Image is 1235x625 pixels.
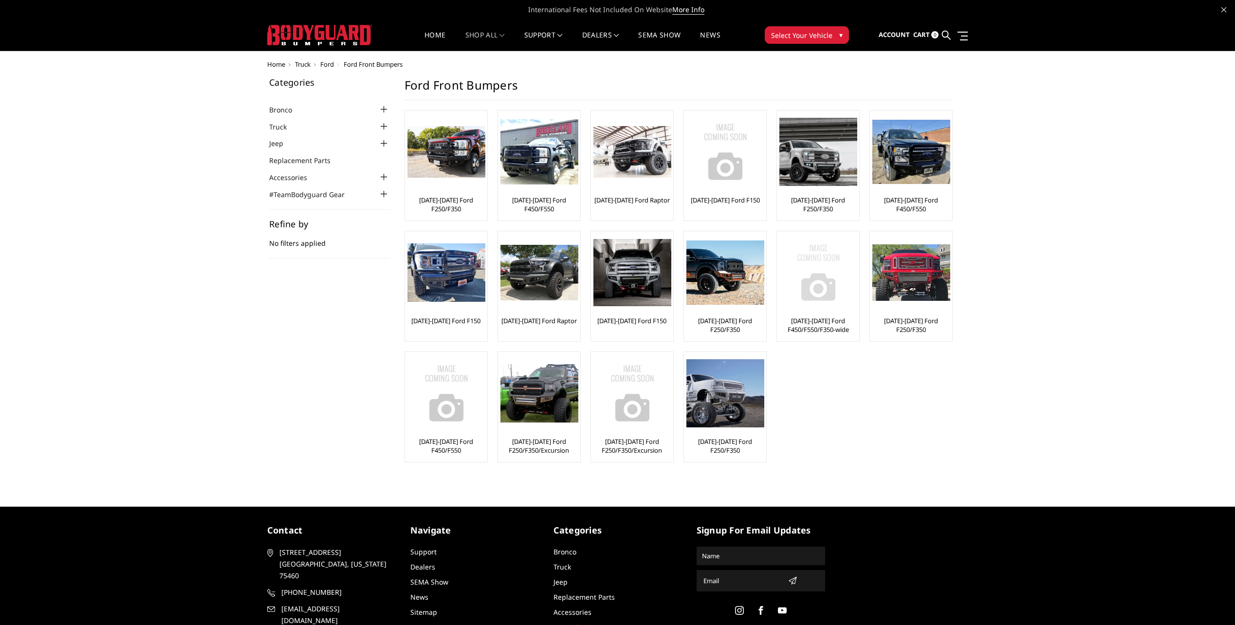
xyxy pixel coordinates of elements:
img: No Image [407,354,485,432]
a: [DATE]-[DATE] Ford F450/F550/F350-wide [779,316,857,334]
h5: Categories [553,524,682,537]
a: [DATE]-[DATE] Ford F250/F350 [686,316,764,334]
a: Accessories [269,172,319,183]
span: Account [879,30,910,39]
input: Email [700,573,784,588]
a: [DATE]-[DATE] Ford F450/F550 [500,196,578,213]
span: 0 [931,31,939,38]
a: [PHONE_NUMBER] [267,587,396,598]
img: No Image [593,354,671,432]
a: Account [879,22,910,48]
a: Home [424,32,445,51]
h5: Navigate [410,524,539,537]
a: Replacement Parts [553,592,615,602]
a: Truck [295,60,311,69]
a: Accessories [553,607,591,617]
span: Cart [913,30,930,39]
a: [DATE]-[DATE] Ford F250/F350 [686,437,764,455]
a: [DATE]-[DATE] Ford F250/F350 [872,316,950,334]
a: Sitemap [410,607,437,617]
a: SEMA Show [410,577,448,587]
a: Home [267,60,285,69]
h5: Refine by [269,220,390,228]
a: [DATE]-[DATE] Ford Raptor [501,316,577,325]
a: Dealers [410,562,435,571]
a: SEMA Show [638,32,681,51]
a: Cart 0 [913,22,939,48]
div: No filters applied [269,220,390,258]
a: #TeamBodyguard Gear [269,189,357,200]
a: [DATE]-[DATE] Ford F250/F350/Excursion [500,437,578,455]
a: Support [410,547,437,556]
img: No Image [686,113,764,191]
a: Replacement Parts [269,155,343,165]
a: News [700,32,720,51]
a: [DATE]-[DATE] Ford F450/F550 [872,196,950,213]
input: Name [698,548,824,564]
a: [DATE]-[DATE] Ford F250/F350 [407,196,485,213]
img: BODYGUARD BUMPERS [267,25,372,45]
a: More Info [672,5,704,15]
a: [DATE]-[DATE] Ford F150 [597,316,666,325]
a: Ford [320,60,334,69]
a: [DATE]-[DATE] Ford F250/F350 [779,196,857,213]
h5: Categories [269,78,390,87]
a: shop all [465,32,505,51]
a: [DATE]-[DATE] Ford F150 [691,196,760,204]
a: [DATE]-[DATE] Ford F450/F550 [407,437,485,455]
h5: contact [267,524,396,537]
a: Bronco [269,105,304,115]
a: [DATE]-[DATE] Ford F250/F350/Excursion [593,437,671,455]
a: Truck [269,122,299,132]
button: Select Your Vehicle [765,26,849,44]
a: Jeep [269,138,295,148]
span: [PHONE_NUMBER] [281,587,394,598]
span: Select Your Vehicle [771,30,832,40]
span: Ford Front Bumpers [344,60,403,69]
span: [STREET_ADDRESS] [GEOGRAPHIC_DATA], [US_STATE] 75460 [279,547,392,582]
a: Support [524,32,563,51]
a: No Image [779,234,857,312]
h5: signup for email updates [697,524,825,537]
a: Dealers [582,32,619,51]
a: [DATE]-[DATE] Ford Raptor [594,196,670,204]
a: No Image [686,113,764,191]
img: No Image [779,234,857,312]
span: ▾ [839,30,843,40]
h1: Ford Front Bumpers [405,78,952,100]
a: Jeep [553,577,568,587]
a: News [410,592,428,602]
a: Bronco [553,547,576,556]
a: Truck [553,562,571,571]
a: [DATE]-[DATE] Ford F150 [411,316,480,325]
